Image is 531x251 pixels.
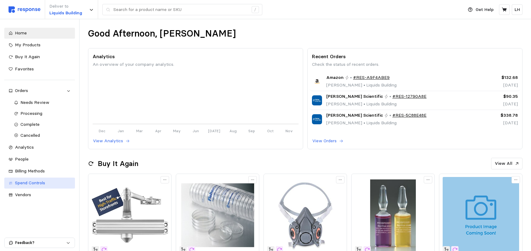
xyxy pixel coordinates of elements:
span: My Products [15,42,41,48]
button: Feedback? [5,238,75,248]
a: #RES-5C88E48E [392,112,427,119]
p: • [389,93,391,100]
p: $338.78 [470,112,518,119]
a: Billing Methods [4,166,75,177]
a: Processing [10,108,75,119]
p: $132.68 [470,74,518,81]
p: An overview of your company analytics. [93,61,299,68]
span: Vendors [15,192,31,197]
a: #RES-A9F4ABE9 [353,74,390,81]
button: Get Help [464,4,497,16]
button: View Orders [312,137,344,145]
img: svg%3e [9,6,41,13]
button: LH [512,4,522,15]
button: View Analytics [93,137,130,145]
span: People [15,156,29,162]
span: • [362,101,366,107]
h2: Buy It Again [98,159,138,168]
span: • [362,82,366,88]
p: LH [515,6,520,13]
a: Orders [4,85,75,96]
tspan: Nov [286,129,293,133]
p: View All [495,160,512,167]
a: Analytics [4,142,75,153]
span: Needs Review [20,100,49,105]
span: Processing [20,111,42,116]
p: • [350,74,352,81]
img: Fisher Scientific [312,114,322,124]
div: / [252,6,259,13]
span: Spend Controls [15,180,45,186]
p: [PERSON_NAME] Liquids Building [326,120,427,126]
p: View Analytics [93,138,123,144]
span: Favorites [15,66,34,72]
p: [PERSON_NAME] Liquids Building [326,82,397,89]
p: Get Help [476,6,494,13]
tspan: Sep [249,129,255,133]
span: Complete [20,122,40,127]
a: #RES-12790A8E [392,93,427,100]
p: [DATE] [470,120,518,126]
tspan: Oct [267,129,274,133]
div: Orders [15,87,64,94]
p: $90.35 [470,93,518,100]
tspan: Jun [193,129,199,133]
a: People [4,154,75,165]
a: Needs Review [10,97,75,108]
span: [PERSON_NAME] Scientific [326,93,383,100]
span: [PERSON_NAME] Scientific [326,112,383,119]
span: Home [15,30,27,36]
p: [PERSON_NAME] Liquids Building [326,101,427,108]
tspan: May [173,129,181,133]
span: Billing Methods [15,168,45,174]
tspan: Mar [136,129,143,133]
p: [DATE] [470,82,518,89]
a: Cancelled [10,130,75,141]
p: Feedback? [15,240,66,246]
button: View All [491,158,522,169]
tspan: Jan [118,129,124,133]
tspan: Aug [229,129,237,133]
p: Liquids Building [49,10,82,16]
span: • [362,120,366,125]
a: My Products [4,40,75,51]
h1: Good Afternoon, [PERSON_NAME] [88,28,236,40]
span: Cancelled [20,133,40,138]
a: Buy It Again [4,51,75,62]
a: Vendors [4,189,75,200]
img: Amazon [312,76,322,87]
span: Analytics [15,144,34,150]
tspan: [DATE] [208,129,221,133]
a: Home [4,28,75,39]
a: Complete [10,119,75,130]
input: Search for a product name or SKU [113,4,248,15]
span: Amazon [326,74,344,81]
p: View Orders [312,138,337,144]
a: Spend Controls [4,178,75,189]
tspan: Dec [99,129,105,133]
tspan: Apr [155,129,161,133]
p: Check the status of recent orders. [312,61,518,68]
a: Favorites [4,64,75,75]
p: Deliver to [49,3,82,10]
img: Fisher Scientific [312,95,322,105]
p: Analytics [93,53,299,60]
p: • [389,112,391,119]
p: [DATE] [470,101,518,108]
span: Buy It Again [15,54,40,59]
p: Recent Orders [312,53,518,60]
